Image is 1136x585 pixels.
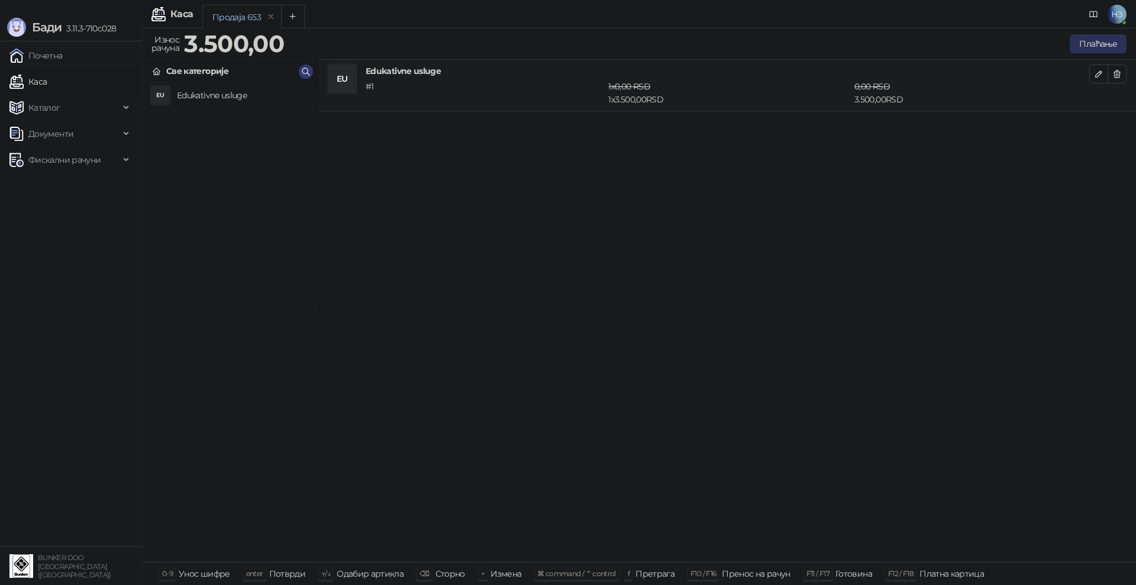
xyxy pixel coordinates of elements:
div: Готовина [835,566,872,581]
span: 3.11.3-710c028 [62,23,116,34]
div: Претрага [635,566,674,581]
span: + [481,569,485,578]
span: F12 / F18 [888,569,914,578]
strong: 3.500,00 [184,29,284,58]
span: 1 x 0,00 RSD [608,81,650,92]
div: Каса [170,9,193,19]
div: EU [151,86,170,105]
div: Платна картица [919,566,984,581]
button: Плаћање [1070,34,1127,53]
div: Унос шифре [179,566,230,581]
h4: Edukativne usluge [366,65,1089,78]
a: Документација [1084,5,1103,24]
div: Потврди [269,566,306,581]
div: 1 x 3.500,00 RSD [606,80,852,106]
span: f [628,569,630,578]
span: 0-9 [162,569,173,578]
button: remove [263,12,279,22]
span: ↑/↓ [321,569,331,578]
div: Износ рачуна [149,32,182,56]
span: Бади [32,20,62,34]
span: F11 / F17 [806,569,830,578]
div: 3.500,00 RSD [852,80,1092,106]
a: Каса [9,70,47,94]
span: ⌫ [419,569,429,578]
span: НЗ [1108,5,1127,24]
div: Све категорије [166,65,228,78]
span: F10 / F16 [690,569,716,578]
img: 64x64-companyLogo-d200c298-da26-4023-afd4-f376f589afb5.jpeg [9,554,33,578]
div: Измена [490,566,521,581]
div: grid [143,83,318,562]
span: 0,00 RSD [854,81,890,92]
span: enter [246,569,263,578]
div: Одабир артикла [337,566,404,581]
a: Почетна [9,44,63,67]
div: # 1 [363,80,606,106]
div: Продаја 653 [212,11,261,24]
img: Logo [7,18,26,37]
div: Пренос на рачун [722,566,790,581]
div: Сторно [435,566,465,581]
h4: Edukativne usluge [177,86,308,105]
button: Add tab [281,5,305,28]
span: ⌘ command / ⌃ control [537,569,616,578]
small: BUNKER DOO [GEOGRAPHIC_DATA] ([GEOGRAPHIC_DATA]) [38,554,111,579]
span: Документи [28,122,73,146]
span: Фискални рачуни [28,148,101,172]
div: EU [328,65,356,93]
span: Каталог [28,96,60,120]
